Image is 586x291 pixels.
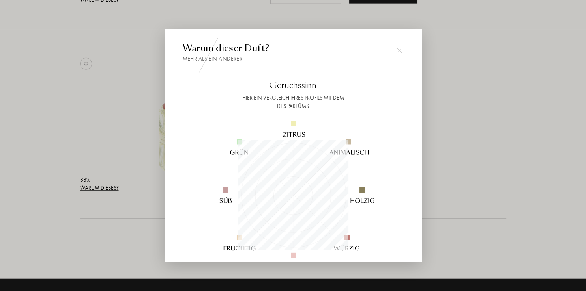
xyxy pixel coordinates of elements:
img: radar_desktop_de.svg [198,100,388,290]
img: cross.svg [397,48,402,53]
div: Geruchssinn [183,79,404,92]
div: Warum dieser Duft? [183,42,404,63]
div: Mehr als ein anderer [183,55,404,63]
div: Hier ein Vergleich Ihres Profils mit dem des Parfüms [183,94,404,110]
